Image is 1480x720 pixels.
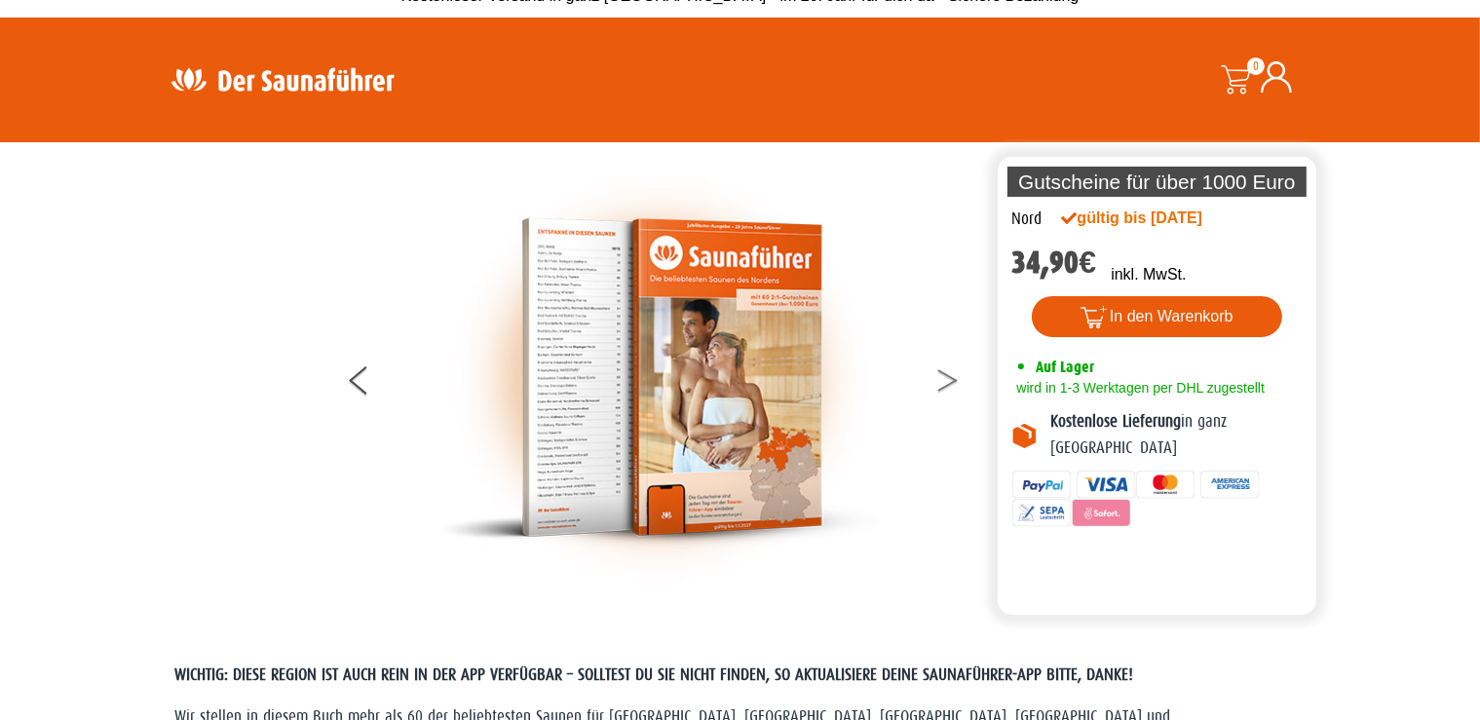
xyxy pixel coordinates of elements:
span: WICHTIG: DIESE REGION IST AUCH REIN IN DER APP VERFÜGBAR – SOLLTEST DU SIE NICHT FINDEN, SO AKTUA... [175,665,1134,684]
span: Auf Lager [1037,358,1095,376]
button: In den Warenkorb [1032,296,1282,337]
p: Gutscheine für über 1000 Euro [1007,167,1308,197]
b: Kostenlose Lieferung [1051,412,1182,431]
div: gültig bis [DATE] [1062,207,1245,230]
span: € [1080,245,1097,281]
p: inkl. MwSt. [1111,263,1186,286]
p: in ganz [GEOGRAPHIC_DATA] [1051,409,1303,461]
span: 0 [1247,57,1265,75]
bdi: 34,90 [1012,245,1097,281]
span: wird in 1-3 Werktagen per DHL zugestellt [1012,380,1265,396]
img: der-saunafuehrer-2025-nord [440,162,879,593]
div: Nord [1012,207,1043,232]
